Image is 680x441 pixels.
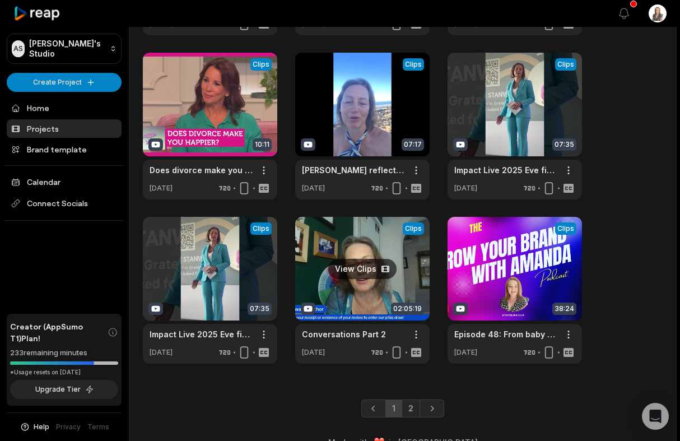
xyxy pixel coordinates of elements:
[7,193,122,213] span: Connect Socials
[10,347,118,359] div: 233 remaining minutes
[7,173,122,191] a: Calendar
[7,140,122,159] a: Brand template
[7,73,122,92] button: Create Project
[12,40,25,57] div: AS
[402,400,420,417] a: Page 2
[361,400,386,417] a: Previous page
[150,328,253,340] a: Impact Live 2025 Eve first half
[29,39,105,59] p: [PERSON_NAME]'s Studio
[7,119,122,138] a: Projects
[361,400,444,417] ul: Pagination
[302,328,386,340] a: Conversations Part 2
[150,164,253,176] a: Does divorce make you happier? Feat. [PERSON_NAME], [PERSON_NAME] De [PERSON_NAME] & [PERSON_NAME...
[10,380,118,399] button: Upgrade Tier
[56,422,81,432] a: Privacy
[642,403,669,430] div: Open Intercom Messenger
[10,368,118,377] div: *Usage resets on [DATE]
[7,99,122,117] a: Home
[20,422,49,432] button: Help
[302,164,405,176] a: [PERSON_NAME] reflects on daring to speak whilst on holiday in [GEOGRAPHIC_DATA]
[10,321,108,344] span: Creator (AppSumo T1) Plan!
[385,400,402,417] a: Page 1 is your current page
[420,400,444,417] a: Next page
[34,422,49,432] span: Help
[454,328,557,340] a: Episode 48: From baby food to big headlines: A visibility story and HUGE PR win with [PERSON_NAME]
[454,164,557,176] a: Impact Live 2025 Eve first half
[87,422,109,432] a: Terms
